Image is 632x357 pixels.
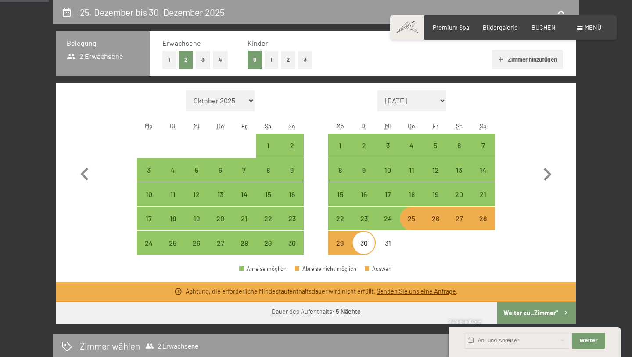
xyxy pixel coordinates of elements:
div: Anreise nicht möglich [447,207,471,230]
button: Zimmer hinzufügen [492,50,563,69]
div: Anreise möglich [161,158,184,182]
div: Sun Nov 09 2025 [280,158,304,182]
h3: Belegung [67,38,139,48]
div: Fri Dec 12 2025 [424,158,447,182]
div: 22 [257,215,279,237]
button: 1 [162,51,176,69]
abbr: Freitag [241,122,247,130]
span: Schnellanfrage [449,318,481,324]
div: 17 [138,215,160,237]
div: Anreise möglich [208,158,232,182]
div: Fri Dec 05 2025 [424,134,447,157]
div: Anreise möglich [424,207,447,230]
div: 26 [424,215,446,237]
button: 0 [248,51,262,69]
div: 15 [329,191,351,213]
div: Anreise möglich [208,207,232,230]
div: 24 [377,215,399,237]
div: Anreise möglich [471,134,495,157]
div: Tue Dec 23 2025 [352,207,376,230]
div: Sat Dec 27 2025 [447,207,471,230]
div: 31 [377,240,399,262]
div: Anreise möglich [232,231,256,255]
div: 17 [377,191,399,213]
div: 11 [401,167,423,189]
div: Sun Nov 16 2025 [280,182,304,206]
div: Anreise möglich [280,158,304,182]
span: Weiter [579,337,598,344]
div: 9 [281,167,303,189]
div: Anreise möglich [424,182,447,206]
div: Wed Nov 19 2025 [185,207,208,230]
div: Thu Nov 06 2025 [208,158,232,182]
div: Thu Dec 18 2025 [400,182,424,206]
button: 1 [265,51,278,69]
div: Anreise möglich [471,182,495,206]
div: Sat Nov 08 2025 [256,158,280,182]
abbr: Dienstag [170,122,176,130]
abbr: Donnerstag [217,122,224,130]
abbr: Dienstag [361,122,367,130]
span: Kinder [248,39,268,47]
abbr: Mittwoch [385,122,391,130]
div: 25 [162,240,183,262]
a: Bildergalerie [483,24,518,31]
div: Anreise möglich [256,134,280,157]
div: Anreise möglich [161,182,184,206]
div: Anreise möglich [376,207,399,230]
div: 19 [186,215,208,237]
button: Nächster Monat [535,90,560,255]
div: 7 [233,167,255,189]
b: 5 Nächte [336,308,361,315]
span: Premium Spa [433,24,469,31]
div: 23 [281,215,303,237]
div: 29 [257,240,279,262]
div: 2 [281,142,303,164]
div: Tue Dec 02 2025 [352,134,376,157]
div: 12 [186,191,208,213]
div: 20 [448,191,470,213]
div: 29 [329,240,351,262]
div: Tue Dec 16 2025 [352,182,376,206]
div: Wed Dec 31 2025 [376,231,399,255]
button: Weiter zu „Zimmer“ [497,302,576,324]
abbr: Montag [336,122,344,130]
div: Sun Dec 14 2025 [471,158,495,182]
div: Wed Nov 12 2025 [185,182,208,206]
div: Thu Dec 25 2025 [400,207,424,230]
div: Fri Nov 07 2025 [232,158,256,182]
div: Thu Nov 13 2025 [208,182,232,206]
div: Tue Nov 04 2025 [161,158,184,182]
div: Anreise möglich [376,158,399,182]
div: 12 [424,167,446,189]
div: Sat Dec 20 2025 [447,182,471,206]
div: Anreise möglich [256,182,280,206]
abbr: Samstag [456,122,463,130]
div: Anreise möglich [256,158,280,182]
div: Anreise möglich [352,134,376,157]
div: Anreise möglich [185,182,208,206]
div: 1 [329,142,351,164]
div: Anreise möglich [328,134,352,157]
div: 25 [401,215,423,237]
span: 2 Erwachsene [67,51,123,61]
div: Anreise möglich [328,158,352,182]
span: BUCHEN [531,24,556,31]
div: 28 [472,215,494,237]
div: Anreise möglich [137,231,161,255]
button: 3 [196,51,210,69]
abbr: Mittwoch [194,122,200,130]
div: Fri Nov 21 2025 [232,207,256,230]
div: Anreise möglich [424,134,447,157]
div: Tue Dec 09 2025 [352,158,376,182]
div: Thu Dec 04 2025 [400,134,424,157]
div: Sun Dec 07 2025 [471,134,495,157]
div: Anreise möglich [137,182,161,206]
div: Anreise nicht möglich [352,231,376,255]
div: Mon Nov 17 2025 [137,207,161,230]
div: 14 [472,167,494,189]
div: Anreise möglich [208,182,232,206]
div: Tue Nov 18 2025 [161,207,184,230]
div: 22 [329,215,351,237]
div: Fri Nov 28 2025 [232,231,256,255]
